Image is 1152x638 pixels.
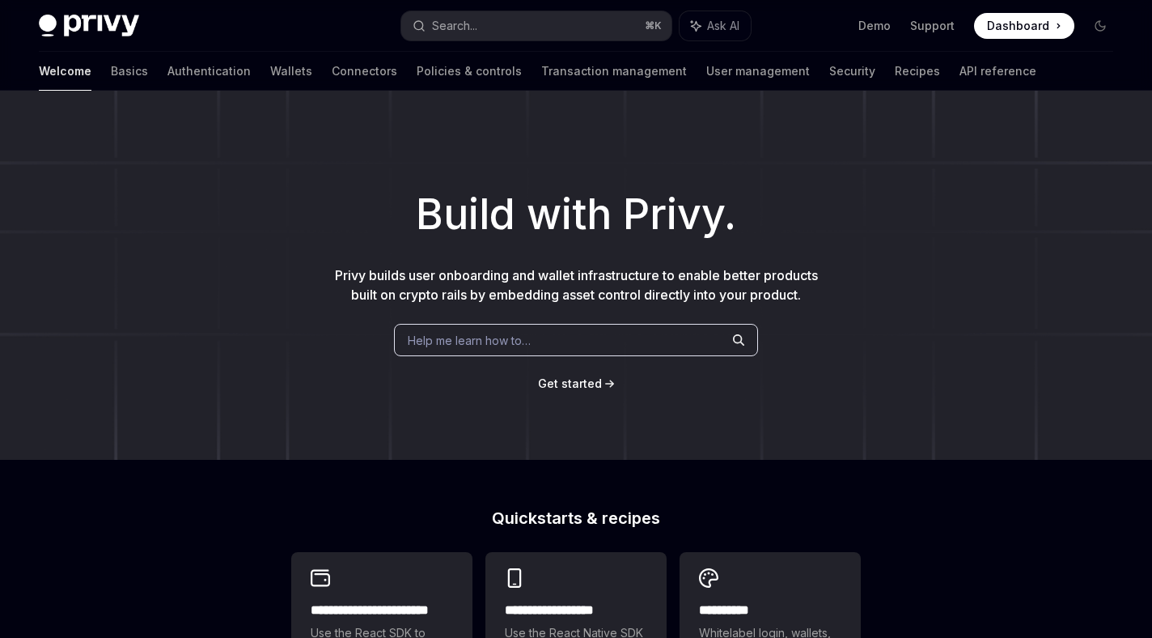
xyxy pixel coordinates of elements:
div: Search... [432,16,477,36]
a: Authentication [167,52,251,91]
span: Dashboard [987,18,1049,34]
button: Search...⌘K [401,11,671,40]
button: Ask AI [680,11,751,40]
h1: Build with Privy. [26,183,1126,246]
span: Help me learn how to… [408,332,531,349]
button: Toggle dark mode [1087,13,1113,39]
a: Recipes [895,52,940,91]
span: ⌘ K [645,19,662,32]
a: Security [829,52,875,91]
span: Get started [538,376,602,390]
a: API reference [959,52,1036,91]
a: User management [706,52,810,91]
span: Privy builds user onboarding and wallet infrastructure to enable better products built on crypto ... [335,267,818,303]
a: Get started [538,376,602,392]
a: Support [910,18,955,34]
a: Basics [111,52,148,91]
a: Demo [858,18,891,34]
a: Policies & controls [417,52,522,91]
a: Connectors [332,52,397,91]
span: Ask AI [707,18,739,34]
a: Welcome [39,52,91,91]
img: dark logo [39,15,139,37]
a: Dashboard [974,13,1074,39]
h2: Quickstarts & recipes [291,510,861,526]
a: Wallets [270,52,312,91]
a: Transaction management [541,52,687,91]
